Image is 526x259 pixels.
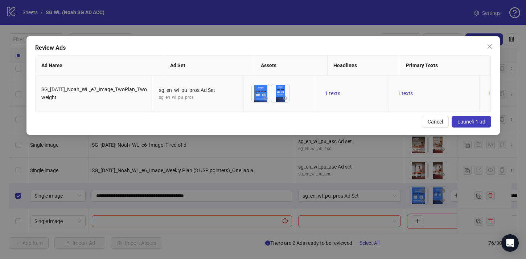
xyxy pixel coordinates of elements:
[485,89,506,98] button: 1 texts
[255,56,327,76] th: Assets
[281,94,289,102] button: Preview
[322,89,343,98] button: 1 texts
[488,90,504,96] span: 1 texts
[457,119,485,125] span: Launch 1 ad
[452,116,491,128] button: Launch 1 ad
[487,44,493,49] span: close
[271,84,289,102] img: Asset 2
[164,56,255,76] th: Ad Set
[35,44,491,52] div: Review Ads
[159,86,238,94] div: sg_en_wl_pu_pros Ad Set
[422,116,449,128] button: Cancel
[263,96,268,101] span: eye
[501,234,519,252] div: Open Intercom Messenger
[398,90,413,96] span: 1 texts
[283,96,288,101] span: eye
[159,94,238,101] div: sg_en_wl_pu_pros
[395,89,416,98] button: 1 texts
[261,94,270,102] button: Preview
[325,90,340,96] span: 1 texts
[400,56,490,76] th: Primary Texts
[41,86,147,100] span: SG_[DATE]_Noah_WL_e7_Image_TwoPlan_Two weight
[428,119,443,125] span: Cancel
[484,41,496,52] button: Close
[252,84,270,102] img: Asset 1
[327,56,400,76] th: Headlines
[36,56,164,76] th: Ad Name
